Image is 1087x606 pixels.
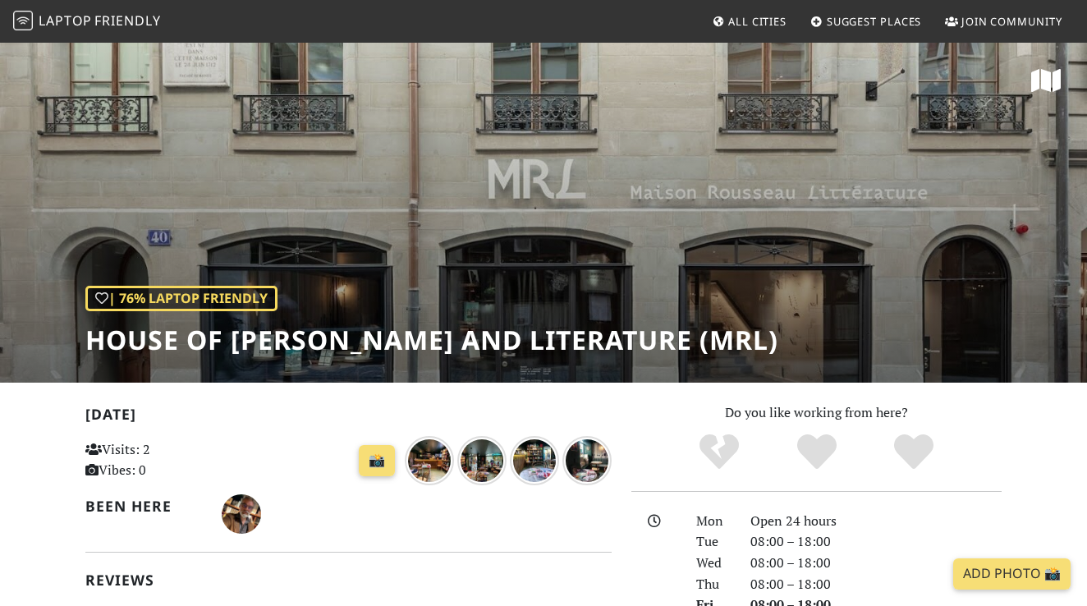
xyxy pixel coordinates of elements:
[85,406,612,429] h2: [DATE]
[686,511,741,532] div: Mon
[686,574,741,595] div: Thu
[510,450,562,468] a: over 1 year ago
[562,436,612,485] img: over 1 year ago
[741,511,1011,532] div: Open 24 hours
[85,286,277,312] div: | 76% Laptop Friendly
[804,7,929,36] a: Suggest Places
[405,436,454,485] img: over 1 year ago
[457,450,510,468] a: over 1 year ago
[631,402,1002,424] p: Do you like working from here?
[85,498,202,515] h2: Been here
[961,14,1062,29] span: Join Community
[953,558,1071,590] a: Add Photo 📸
[686,553,741,574] div: Wed
[510,436,559,485] img: over 1 year ago
[94,11,160,30] span: Friendly
[13,11,33,30] img: LaptopFriendly
[85,572,612,589] h2: Reviews
[13,7,161,36] a: LaptopFriendly LaptopFriendly
[768,432,865,473] div: Yes
[686,531,741,553] div: Tue
[562,450,612,468] a: over 1 year ago
[865,432,963,473] div: Definitely!
[457,436,507,485] img: over 1 year ago
[222,503,261,521] span: Macia Serge
[222,494,261,534] img: 5334-macia.jpg
[405,450,457,468] a: over 1 year ago
[670,432,768,473] div: No
[827,14,922,29] span: Suggest Places
[39,11,92,30] span: Laptop
[85,324,778,356] h1: House of [PERSON_NAME] and Literature (MRL)
[705,7,793,36] a: All Cities
[741,574,1011,595] div: 08:00 – 18:00
[741,531,1011,553] div: 08:00 – 18:00
[728,14,787,29] span: All Cities
[938,7,1069,36] a: Join Community
[741,553,1011,574] div: 08:00 – 18:00
[359,445,395,476] a: 📸
[85,439,248,481] p: Visits: 2 Vibes: 0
